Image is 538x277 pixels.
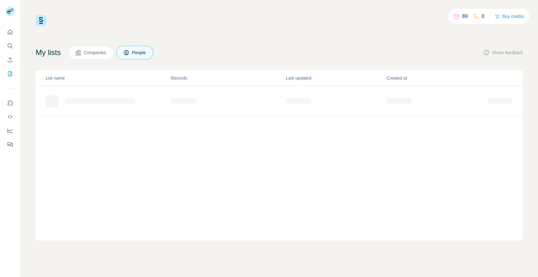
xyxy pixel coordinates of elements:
span: Companies [84,49,107,56]
button: Search [5,40,15,52]
p: 89 [462,13,468,20]
button: Share feedback [483,49,523,56]
p: Records [171,75,285,81]
button: My lists [5,68,15,79]
button: Use Surfe API [5,111,15,122]
button: Enrich CSV [5,54,15,65]
p: Last updated [286,75,386,81]
button: Quick start [5,26,15,38]
button: Buy credits [495,12,524,21]
p: 0 [482,13,484,20]
button: Dashboard [5,125,15,136]
button: Feedback [5,139,15,150]
p: Created at [386,75,486,81]
h4: My lists [36,48,61,58]
img: Surfe Logo [36,15,46,26]
span: People [132,49,147,56]
p: List name [46,75,170,81]
button: Use Surfe on LinkedIn [5,97,15,109]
